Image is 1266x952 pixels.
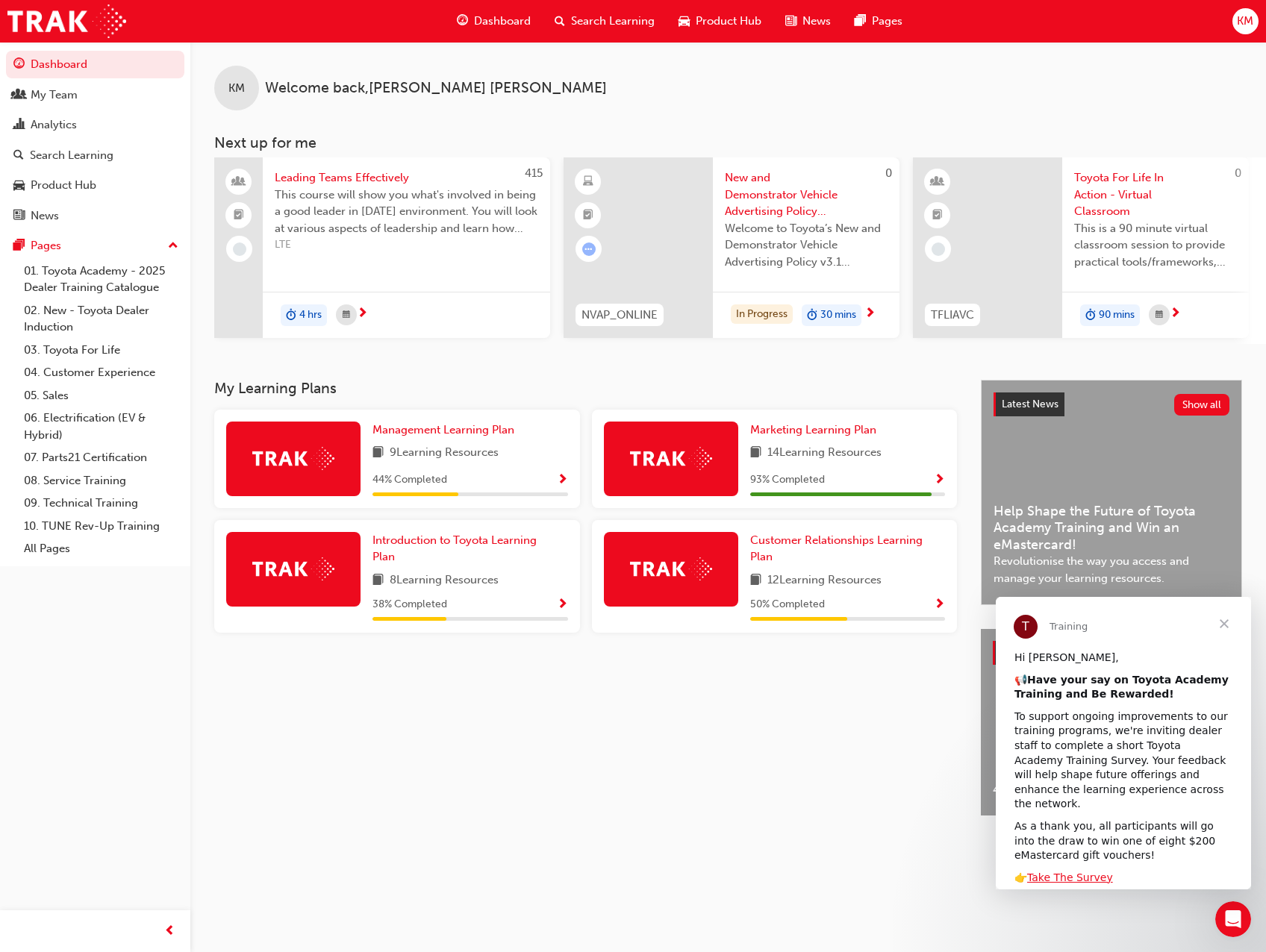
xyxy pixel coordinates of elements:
[372,533,537,564] span: Introduction to Toyota Learning Plan
[390,444,499,463] span: 9 Learning Resources
[725,220,888,271] span: Welcome to Toyota’s New and Demonstrator Vehicle Advertising Policy v3.1 eLearning module, design...
[820,307,856,324] span: 30 mins
[13,58,25,72] span: guage-icon
[525,166,543,180] span: 415
[583,206,593,225] span: booktick-icon
[214,380,957,397] h3: My Learning Plans
[750,571,761,590] span: book-icon
[18,537,184,560] a: All Pages
[1156,306,1163,325] span: calendar-icon
[31,87,78,104] div: My Team
[13,89,25,102] span: people-icon
[275,187,538,237] span: This course will show you what's involved in being a good leader in [DATE] environment. You will ...
[457,12,468,31] span: guage-icon
[932,242,945,256] span: learningRecordVerb_NONE-icon
[630,557,712,580] img: Trak
[13,149,24,163] span: search-icon
[372,472,447,489] span: 44 % Completed
[13,179,25,192] span: car-icon
[932,172,943,192] span: learningResourceType_INSTRUCTOR_LED-icon
[872,13,902,30] span: Pages
[731,304,793,325] div: In Progress
[31,237,61,254] div: Pages
[543,6,667,37] a: search-iconSearch Learning
[582,242,596,256] span: learningRecordVerb_ATTEMPT-icon
[372,596,447,613] span: 38 % Completed
[1215,901,1251,937] iframe: Intercom live chat
[343,306,350,325] span: calendar-icon
[234,172,244,192] span: people-icon
[13,210,25,223] span: news-icon
[6,142,184,169] a: Search Learning
[275,169,538,187] span: Leading Teams Effectively
[6,51,184,78] a: Dashboard
[1099,307,1135,324] span: 90 mins
[750,596,825,613] span: 50 % Completed
[934,474,945,487] span: Show Progress
[265,80,607,97] span: Welcome back , [PERSON_NAME] [PERSON_NAME]
[630,447,712,470] img: Trak
[555,12,565,31] span: search-icon
[13,119,25,132] span: chart-icon
[750,532,946,566] a: Customer Relationships Learning Plan
[1085,306,1096,325] span: duration-icon
[372,444,384,463] span: book-icon
[885,166,892,180] span: 0
[1235,166,1241,180] span: 0
[557,471,568,489] button: Show Progress
[993,781,1159,798] span: 4x4 and Towing
[168,237,178,256] span: up-icon
[252,557,334,580] img: Trak
[981,380,1242,605] a: Latest NewsShow allHelp Shape the Future of Toyota Academy Training and Win an eMastercard!Revolu...
[18,260,184,299] a: 01. Toyota Academy - 2025 Dealer Training Catalogue
[372,423,514,436] span: Management Learning Plan
[18,492,184,515] a: 09. Technical Training
[934,598,945,612] span: Show Progress
[864,307,876,321] span: next-icon
[18,361,184,384] a: 04. Customer Experience
[931,307,974,324] span: TFLIAVC
[750,472,825,489] span: 93 % Completed
[913,157,1249,338] a: 0TFLIAVCToyota For Life In Action - Virtual ClassroomThis is a 90 minute virtual classroom sessio...
[164,922,175,941] span: prev-icon
[767,444,882,463] span: 14 Learning Resources
[981,629,1171,815] a: 4x4 and Towing
[18,515,184,538] a: 10. TUNE Rev-Up Training
[1074,220,1237,271] span: This is a 90 minute virtual classroom session to provide practical tools/frameworks, behaviours a...
[228,80,245,97] span: KM
[190,134,1266,151] h3: Next up for me
[357,307,368,321] span: next-icon
[750,533,923,564] span: Customer Relationships Learning Plan
[390,571,499,590] span: 8 Learning Resources
[30,147,113,164] div: Search Learning
[855,12,866,31] span: pages-icon
[750,422,882,439] a: Marketing Learning Plan
[214,157,550,338] a: 415Leading Teams EffectivelyThis course will show you what's involved in being a good leader in [...
[557,598,568,612] span: Show Progress
[934,595,945,614] button: Show Progress
[564,157,899,338] a: 0NVAP_ONLINENew and Demonstrator Vehicle Advertising Policy (NVAP) – eLearningWelcome to Toyota’s...
[667,6,773,37] a: car-iconProduct Hub
[31,177,96,194] div: Product Hub
[934,471,945,489] button: Show Progress
[6,48,184,232] button: DashboardMy TeamAnalyticsSearch LearningProduct HubNews
[994,503,1229,554] span: Help Shape the Future of Toyota Academy Training and Win an eMastercard!
[1074,169,1237,220] span: Toyota For Life In Action - Virtual Classroom
[275,237,538,254] span: LTE
[6,111,184,139] a: Analytics
[18,299,184,339] a: 02. New - Toyota Dealer Induction
[31,116,77,134] div: Analytics
[13,239,25,253] span: pages-icon
[750,423,876,436] span: Marketing Learning Plan
[843,6,914,37] a: pages-iconPages
[6,232,184,260] button: Pages
[1170,307,1181,321] span: next-icon
[474,13,531,30] span: Dashboard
